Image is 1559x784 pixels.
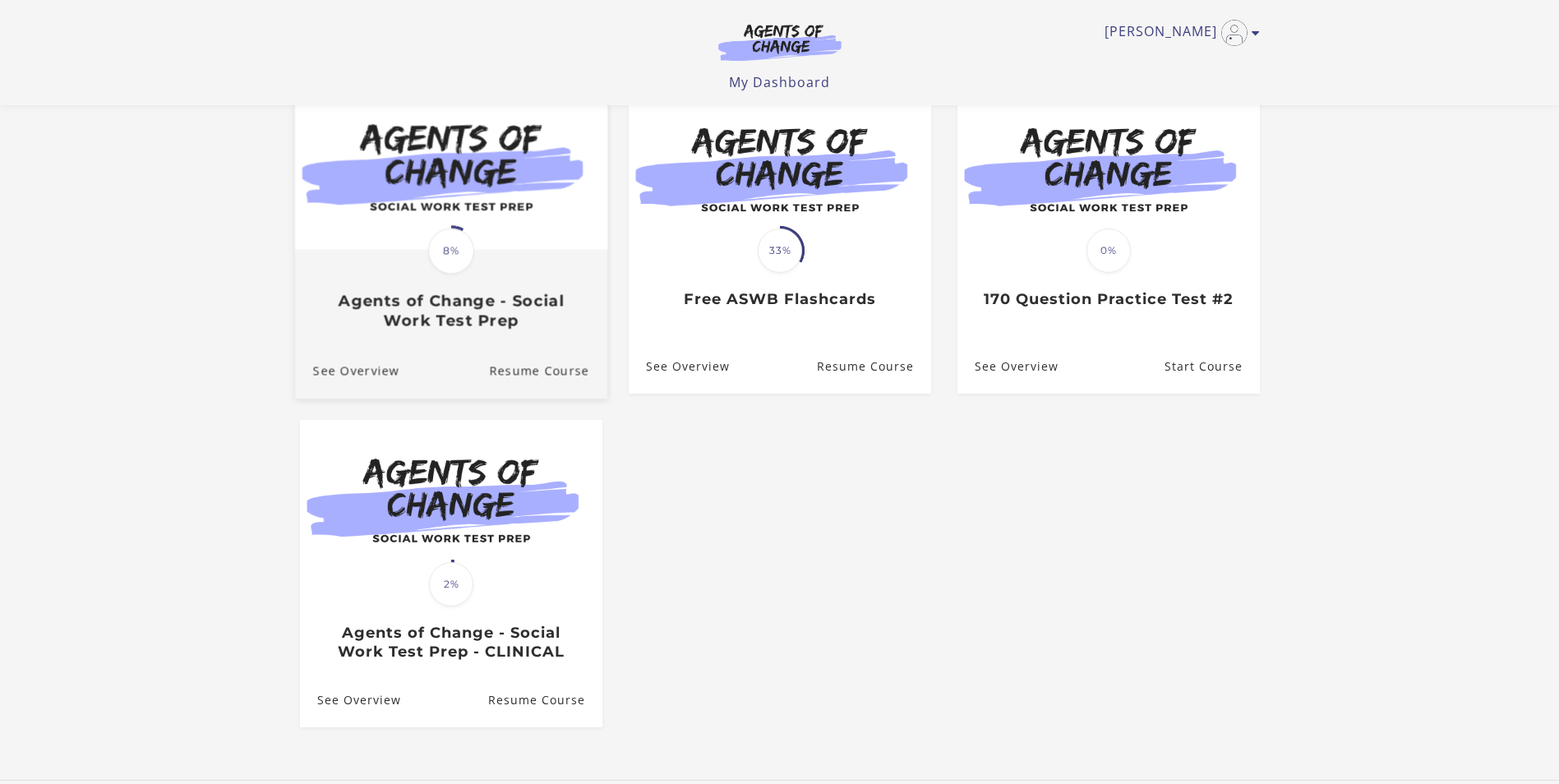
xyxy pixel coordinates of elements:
[1164,340,1259,394] a: 170 Question Practice Test #2: Resume Course
[487,674,602,727] a: Agents of Change - Social Work Test Prep - CLINICAL: Resume Course
[629,340,730,394] a: Free ASWB Flashcards: See Overview
[300,674,401,727] a: Agents of Change - Social Work Test Prep - CLINICAL: See Overview
[646,290,913,309] h3: Free ASWB Flashcards
[816,340,930,394] a: Free ASWB Flashcards: Resume Course
[1086,228,1131,273] span: 0%
[957,340,1059,394] a: 170 Question Practice Test #2: See Overview
[428,228,474,274] span: 8%
[312,292,588,330] h3: Agents of Change - Social Work Test Prep
[701,23,859,61] img: Agents of Change Logo
[729,73,830,91] a: My Dashboard
[975,290,1242,309] h3: 170 Question Practice Test #2
[429,562,473,606] span: 2%
[489,344,607,399] a: Agents of Change - Social Work Test Prep: Resume Course
[758,228,802,273] span: 33%
[294,344,399,399] a: Agents of Change - Social Work Test Prep: See Overview
[1105,20,1252,46] a: Toggle menu
[317,624,584,661] h3: Agents of Change - Social Work Test Prep - CLINICAL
